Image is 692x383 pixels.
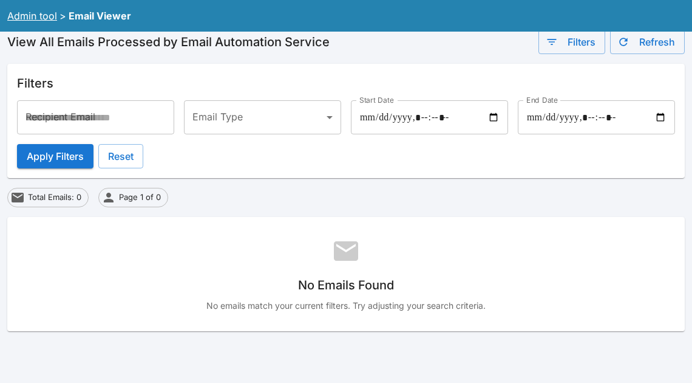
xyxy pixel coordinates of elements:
button: Apply Filters [17,144,93,168]
p: No emails match your current filters. Try adjusting your search criteria. [27,300,665,312]
button: Reset [98,144,143,168]
a: Admin tool [7,10,57,22]
label: End Date [526,95,558,105]
h6: Filters [17,74,675,93]
span: Page 1 of 0 [112,191,168,204]
label: Start Date [359,95,393,105]
button: Refresh [610,30,685,54]
div: Email Viewer [69,9,131,23]
h6: No Emails Found [27,275,665,295]
span: Total Emails: 0 [21,191,88,204]
div: > [59,9,66,23]
button: Filters [538,30,605,54]
h6: View All Emails Processed by Email Automation Service [7,32,330,52]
